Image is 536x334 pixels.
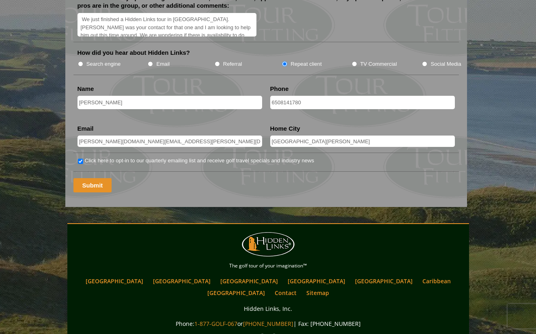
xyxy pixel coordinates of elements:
label: TV Commercial [360,60,397,68]
label: Email [77,125,94,133]
a: [PHONE_NUMBER] [243,320,293,328]
label: Home City [270,125,300,133]
label: How did you hear about Hidden Links? [77,49,190,57]
textarea: We just finished a Hidden Links tour in [GEOGRAPHIC_DATA]. [PERSON_NAME] was your contact for tha... [77,13,257,37]
label: Email [156,60,170,68]
label: Name [77,85,94,93]
label: Click here to opt-in to our quarterly emailing list and receive golf travel specials and industry... [85,157,314,165]
label: Repeat client [291,60,322,68]
a: Caribbean [418,275,455,287]
label: Search engine [86,60,121,68]
label: Phone [270,85,289,93]
label: Referral [223,60,242,68]
p: The golf tour of your imagination™ [69,261,467,270]
a: [GEOGRAPHIC_DATA] [216,275,282,287]
a: [GEOGRAPHIC_DATA] [284,275,349,287]
a: [GEOGRAPHIC_DATA] [203,287,269,299]
input: Submit [73,178,112,192]
a: Sitemap [302,287,333,299]
label: Social Media [431,60,461,68]
a: [GEOGRAPHIC_DATA] [149,275,215,287]
a: [GEOGRAPHIC_DATA] [82,275,147,287]
p: Phone: or | Fax: [PHONE_NUMBER] [69,319,467,329]
p: Hidden Links, Inc. [69,304,467,314]
a: Contact [271,287,301,299]
a: [GEOGRAPHIC_DATA] [351,275,417,287]
a: 1-877-GOLF-067 [194,320,237,328]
